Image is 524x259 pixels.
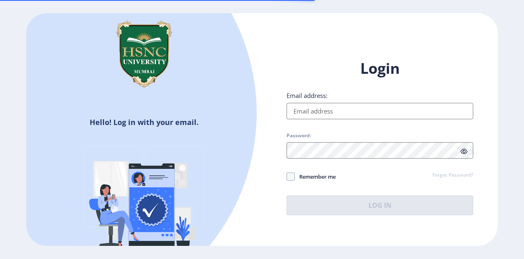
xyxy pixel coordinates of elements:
label: Password: [287,132,311,139]
span: Remember me [295,172,336,182]
h1: Login [287,59,473,78]
img: hsnc.png [103,13,185,95]
input: Email address [287,103,473,119]
label: Email address: [287,91,327,100]
a: Forgot Password? [432,172,473,179]
button: Log In [287,195,473,215]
